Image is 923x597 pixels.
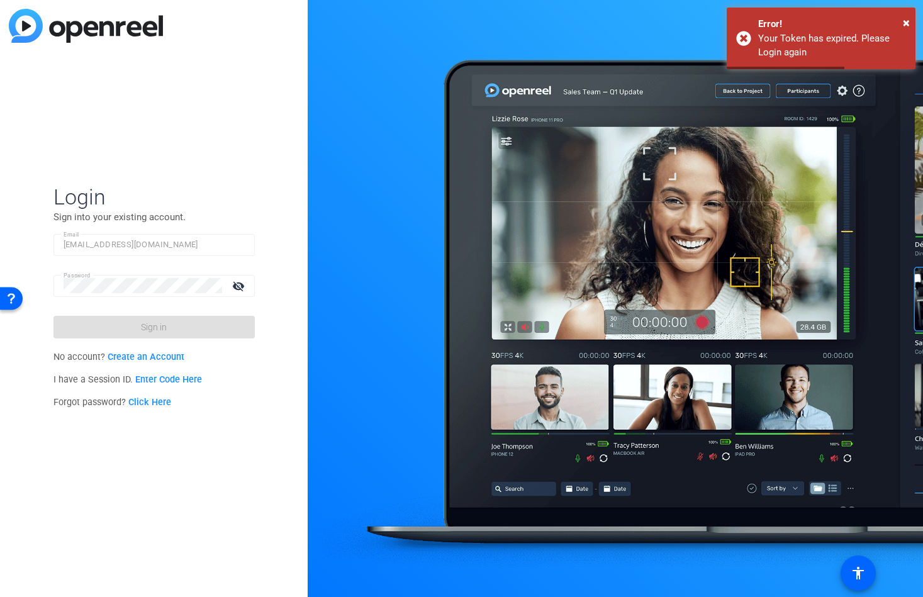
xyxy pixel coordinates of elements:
div: Error! [758,17,906,31]
button: Close [903,13,910,32]
span: No account? [53,352,185,362]
div: Your Token has expired. Please Login again [758,31,906,60]
mat-icon: visibility_off [225,277,255,295]
a: Create an Account [108,352,184,362]
span: Login [53,184,255,210]
span: Forgot password? [53,397,172,408]
p: Sign into your existing account. [53,210,255,224]
img: blue-gradient.svg [9,9,163,43]
mat-label: Password [64,272,91,279]
input: Enter Email Address [64,237,245,252]
a: Enter Code Here [135,374,202,385]
mat-icon: accessibility [851,566,866,581]
a: Click Here [128,397,171,408]
span: I have a Session ID. [53,374,203,385]
span: × [903,15,910,30]
mat-label: Email [64,231,79,238]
